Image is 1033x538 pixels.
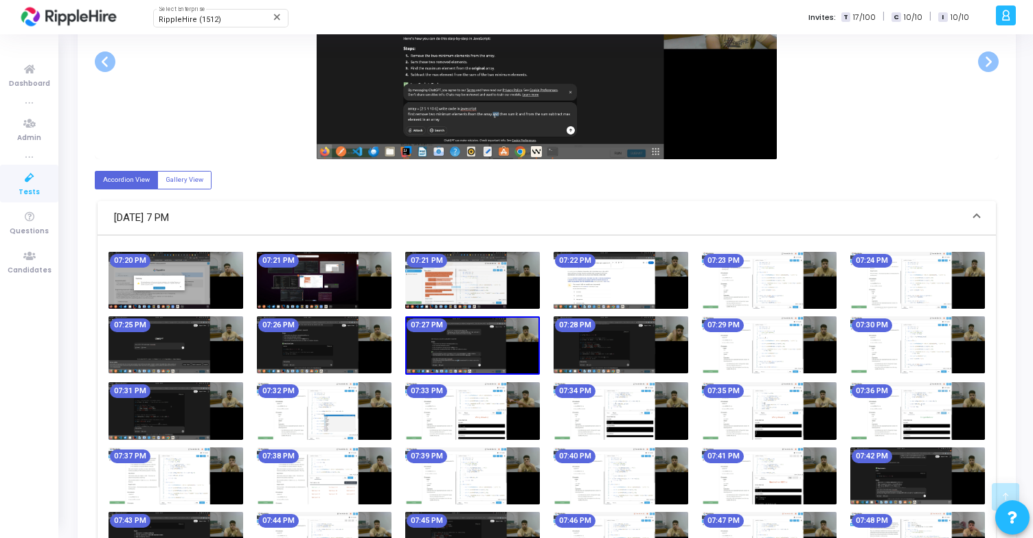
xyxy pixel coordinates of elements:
label: Accordion View [95,171,158,189]
span: T [841,12,850,23]
span: 10/10 [951,12,969,23]
mat-chip: 07:36 PM [852,384,892,398]
span: Candidates [8,265,52,277]
mat-chip: 07:42 PM [852,449,892,463]
mat-chip: 07:33 PM [407,384,447,398]
mat-chip: 07:31 PM [110,384,150,398]
mat-chip: 07:40 PM [555,449,595,463]
label: Invites: [808,12,836,23]
img: logo [17,3,120,31]
img: screenshot-1755525101860.jpeg [405,252,540,309]
span: RippleHire (1512) [159,15,221,24]
span: C [892,12,900,23]
img: screenshot-1755525274981.jpeg [850,252,985,309]
img: screenshot-1755525574980.jpeg [702,316,837,373]
span: | [929,10,931,24]
span: Questions [10,226,49,237]
mat-chip: 07:23 PM [703,254,744,268]
img: screenshot-1755525934986.jpeg [702,382,837,439]
mat-chip: 07:43 PM [110,514,150,528]
span: I [938,12,947,23]
span: Dashboard [9,78,50,90]
mat-chip: 07:47 PM [703,514,744,528]
mat-chip: 07:41 PM [703,449,744,463]
mat-chip: 07:38 PM [258,449,299,463]
mat-chip: 07:37 PM [110,449,150,463]
img: screenshot-1755525034801.jpeg [109,252,243,309]
mat-chip: 07:25 PM [110,318,150,332]
img: screenshot-1755526114712.jpeg [257,447,391,504]
img: screenshot-1755526174982.jpeg [405,447,540,504]
mat-chip: 07:35 PM [703,384,744,398]
span: 17/100 [853,12,876,23]
mat-chip: 07:28 PM [555,318,595,332]
span: 10/10 [904,12,922,23]
img: screenshot-1755525874980.jpeg [554,382,688,439]
mat-panel-title: [DATE] 7 PM [114,210,963,226]
img: screenshot-1755526234878.jpeg [554,447,688,504]
mat-icon: Clear [272,12,283,23]
mat-chip: 07:24 PM [852,254,892,268]
mat-chip: 07:39 PM [407,449,447,463]
img: screenshot-1755525094974.jpeg [257,252,391,309]
img: screenshot-1755525154978.jpeg [554,252,688,309]
img: screenshot-1755526054991.jpeg [109,447,243,504]
img: screenshot-1755526295371.jpeg [702,447,837,504]
img: screenshot-1755526354944.jpeg [850,447,985,504]
mat-chip: 07:44 PM [258,514,299,528]
mat-chip: 07:48 PM [852,514,892,528]
img: screenshot-1755525694905.jpeg [109,382,243,439]
mat-chip: 07:27 PM [407,318,447,332]
mat-chip: 07:32 PM [258,384,299,398]
mat-chip: 07:21 PM [407,254,447,268]
label: Gallery View [157,171,212,189]
mat-chip: 07:30 PM [852,318,892,332]
img: screenshot-1755525814952.jpeg [405,382,540,439]
img: screenshot-1755525394981.jpeg [257,316,391,373]
img: screenshot-1755525334989.jpeg [109,316,243,373]
img: screenshot-1755525996009.jpeg [850,382,985,439]
img: screenshot-1755525454986.jpeg [405,316,540,375]
mat-chip: 07:34 PM [555,384,595,398]
img: screenshot-1755525634867.jpeg [850,316,985,373]
span: Tests [19,187,40,198]
span: Admin [17,132,41,144]
mat-expansion-panel-header: [DATE] 7 PM [98,201,996,235]
img: screenshot-1755525214999.jpeg [702,252,837,309]
span: | [883,10,885,24]
img: screenshot-1755525514999.jpeg [554,316,688,373]
mat-chip: 07:45 PM [407,514,447,528]
mat-chip: 07:46 PM [555,514,595,528]
mat-chip: 07:26 PM [258,318,299,332]
img: screenshot-1755525755034.jpeg [257,382,391,439]
mat-chip: 07:21 PM [258,254,299,268]
mat-chip: 07:22 PM [555,254,595,268]
mat-chip: 07:29 PM [703,318,744,332]
mat-chip: 07:20 PM [110,254,150,268]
